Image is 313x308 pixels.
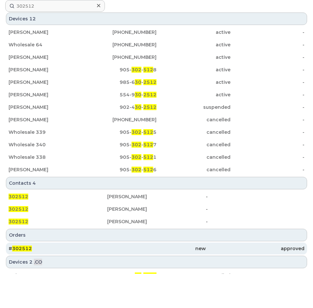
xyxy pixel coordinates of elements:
[6,203,307,215] a: 302512[PERSON_NAME]-
[9,129,83,135] div: Wholesale 339
[143,129,153,135] span: 512
[12,246,32,251] span: 302512
[143,142,153,148] span: 512
[83,66,156,73] div: 905- - 8
[156,154,230,160] div: cancelled
[6,243,307,254] a: #302512newapproved
[156,272,230,279] div: cancelled
[156,104,230,110] div: suspended
[9,166,83,173] div: [PERSON_NAME]
[9,219,28,225] span: 302512
[156,54,230,60] div: active
[206,218,304,225] div: -
[107,218,206,225] div: [PERSON_NAME]
[6,191,307,202] a: 302512[PERSON_NAME]-
[143,154,153,160] span: 512
[9,79,83,85] div: [PERSON_NAME]
[132,154,141,160] span: 302
[6,177,307,189] div: Contacts
[135,104,141,110] span: 30
[230,154,304,160] div: -
[6,270,307,281] a: Unknown554-930-2512cancelled-
[143,79,156,85] span: 2512
[33,180,36,186] span: 4
[132,167,141,173] span: 302
[230,129,304,135] div: -
[132,129,141,135] span: 302
[156,129,230,135] div: cancelled
[230,141,304,148] div: -
[83,154,156,160] div: 905- - 1
[107,245,206,252] div: new
[230,91,304,98] div: -
[230,66,304,73] div: -
[230,29,304,36] div: -
[9,206,28,212] span: 302512
[135,79,141,85] span: 30
[83,272,156,279] div: 554-9 -
[9,54,83,60] div: [PERSON_NAME]
[9,154,83,160] div: Wholesale 338
[230,54,304,60] div: -
[83,79,156,85] div: 985-6 -
[156,166,230,173] div: cancelled
[156,41,230,48] div: active
[156,141,230,148] div: cancelled
[6,89,307,101] a: [PERSON_NAME]554-930-2512active-
[132,67,141,73] span: 302
[230,116,304,123] div: -
[9,141,83,148] div: Wholesale 340
[143,272,156,278] span: 2512
[83,129,156,135] div: 905- - 5
[9,194,28,200] span: 302512
[143,67,153,73] span: 512
[9,245,107,252] div: #
[6,216,307,227] a: 302512[PERSON_NAME]-
[83,166,156,173] div: 905- - 6
[107,206,206,212] div: [PERSON_NAME]
[29,259,33,265] span: 2
[230,79,304,85] div: -
[132,142,141,148] span: 302
[6,26,307,38] a: [PERSON_NAME][PHONE_NUMBER]active-
[206,193,304,200] div: -
[34,259,42,265] span: .CO
[6,114,307,126] a: [PERSON_NAME][PHONE_NUMBER]cancelled-
[6,256,307,268] div: Devices
[83,54,156,60] div: [PHONE_NUMBER]
[6,39,307,51] a: Wholesale 64[PHONE_NUMBER]active-
[6,229,307,241] div: Orders
[135,272,141,278] span: 30
[6,139,307,151] a: Wholesale 340905-302-5127cancelled-
[83,116,156,123] div: [PHONE_NUMBER]
[6,64,307,76] a: [PERSON_NAME]905-302-5128active-
[156,66,230,73] div: active
[156,116,230,123] div: cancelled
[9,66,83,73] div: [PERSON_NAME]
[230,272,304,279] div: -
[206,206,304,212] div: -
[230,166,304,173] div: -
[9,104,83,110] div: [PERSON_NAME]
[107,193,206,200] div: [PERSON_NAME]
[6,126,307,138] a: Wholesale 339905-302-5125cancelled-
[6,101,307,113] a: [PERSON_NAME]902-430-2512suspended-
[6,76,307,88] a: [PERSON_NAME]985-630-2512active-
[156,91,230,98] div: active
[230,41,304,48] div: -
[143,92,156,98] span: 2512
[83,41,156,48] div: [PHONE_NUMBER]
[83,29,156,36] div: [PHONE_NUMBER]
[206,245,304,252] div: approved
[9,116,83,123] div: [PERSON_NAME]
[230,104,304,110] div: -
[156,79,230,85] div: active
[6,151,307,163] a: Wholesale 338905-302-5121cancelled-
[143,167,153,173] span: 512
[9,29,83,36] div: [PERSON_NAME]
[135,92,141,98] span: 30
[9,91,83,98] div: [PERSON_NAME]
[83,141,156,148] div: 905- - 7
[143,104,156,110] span: 2512
[6,51,307,63] a: [PERSON_NAME][PHONE_NUMBER]active-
